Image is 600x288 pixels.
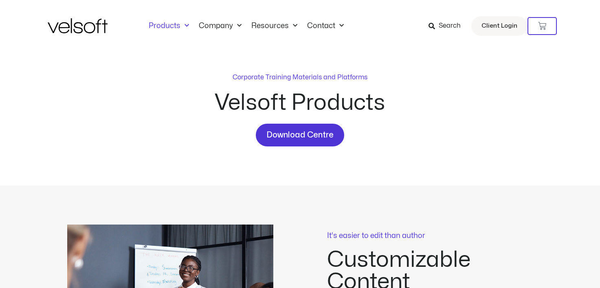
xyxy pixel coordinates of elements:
[144,22,194,31] a: ProductsMenu Toggle
[233,72,367,82] p: Corporate Training Materials and Platforms
[144,22,349,31] nav: Menu
[471,16,527,36] a: Client Login
[48,18,108,33] img: Velsoft Training Materials
[154,92,447,114] h2: Velsoft Products
[256,124,344,146] a: Download Centre
[194,22,246,31] a: CompanyMenu Toggle
[246,22,302,31] a: ResourcesMenu Toggle
[327,232,533,240] p: It's easier to edit than author
[302,22,349,31] a: ContactMenu Toggle
[429,19,466,33] a: Search
[439,21,461,31] span: Search
[266,129,334,142] span: Download Centre
[481,21,517,31] span: Client Login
